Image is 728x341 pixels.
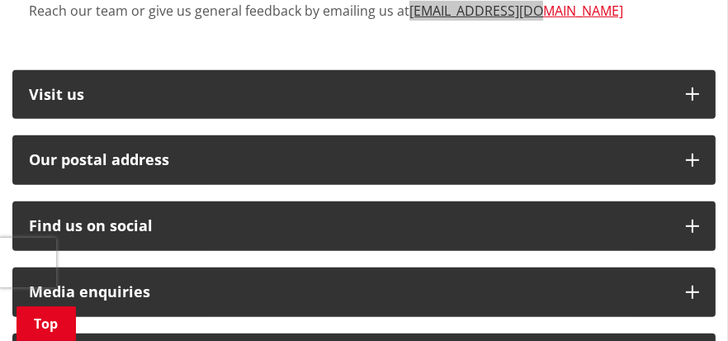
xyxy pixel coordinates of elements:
a: [EMAIL_ADDRESS][DOMAIN_NAME] [409,2,623,20]
button: Media enquiries [12,268,716,317]
div: Find us on social [29,218,669,234]
button: Find us on social [12,201,716,251]
p: Reach our team or give us general feedback by emailing us at [29,1,699,21]
p: Visit us [29,87,669,103]
iframe: Messenger Launcher [652,272,711,331]
div: Media enquiries [29,284,669,301]
button: Visit us [12,70,716,120]
button: Our postal address [12,135,716,185]
h2: Our postal address [29,152,669,168]
a: Top [17,306,76,341]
